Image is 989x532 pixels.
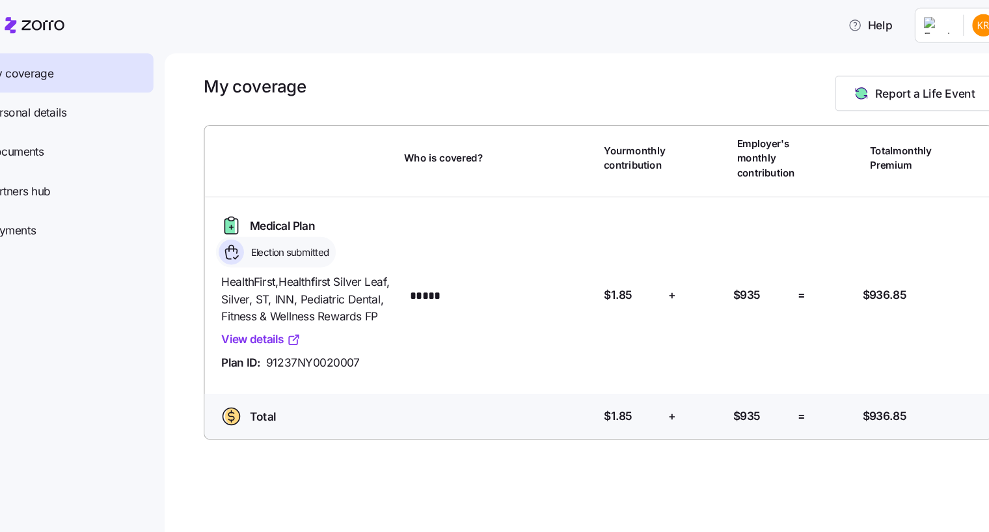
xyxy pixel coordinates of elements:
h1: My coverage [239,70,334,91]
span: Report a Life Event [862,79,955,94]
button: Help [826,10,888,36]
a: Documents [8,122,193,159]
span: + [670,266,677,282]
span: Total monthly Premium [857,133,914,160]
span: = [790,266,797,282]
span: Help [837,16,878,31]
span: $936.85 [850,378,891,394]
span: Your monthly contribution [610,133,667,160]
span: = [790,378,797,394]
img: Employer logo [907,16,933,31]
span: Medical Plan [282,201,342,217]
span: Payments [38,206,83,222]
span: $936.85 [850,266,891,282]
span: My coverage [38,60,100,76]
span: $935 [730,378,755,394]
span: HealthFirst , Healthfirst Silver Leaf, Silver, ST, INN, Pediatric Dental, Fitness & Wellness Rewa... [256,253,415,301]
img: 4d05b9002db90dfcfae71cbd276e89ce [952,13,973,34]
span: Total [282,378,306,395]
a: Personal details [8,86,193,122]
span: Documents [38,133,91,149]
button: Report a Life Event [825,70,971,103]
span: $935 [730,266,755,282]
span: Plan ID: [256,328,291,344]
span: Employer's monthly contribution [734,127,788,167]
a: Partners hub [8,159,193,195]
span: Who is covered? [426,140,498,153]
a: Payments [8,195,193,232]
span: $1.85 [610,266,636,282]
span: + [670,378,677,394]
span: Personal details [38,96,112,113]
span: $1.85 [610,378,636,394]
span: Election submitted [279,227,356,240]
span: Partners hub [38,169,97,186]
a: My coverage [8,49,193,86]
span: 91237NY0020007 [297,328,384,344]
a: View details [256,307,329,323]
